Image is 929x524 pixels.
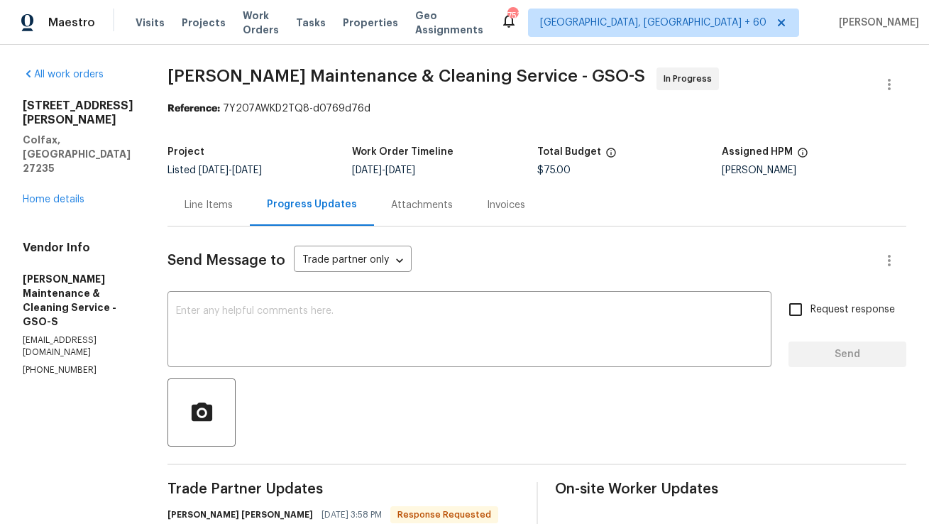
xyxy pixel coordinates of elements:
[167,102,906,116] div: 7Y207AWKD2TQ8-d0769d76d
[199,165,229,175] span: [DATE]
[537,147,601,157] h5: Total Budget
[296,18,326,28] span: Tasks
[167,104,220,114] b: Reference:
[23,364,133,376] p: [PHONE_NUMBER]
[392,508,497,522] span: Response Requested
[167,67,645,84] span: [PERSON_NAME] Maintenance & Cleaning Service - GSO-S
[415,9,483,37] span: Geo Assignments
[294,249,412,273] div: Trade partner only
[23,133,133,175] h5: Colfax, [GEOGRAPHIC_DATA] 27235
[167,253,285,268] span: Send Message to
[555,482,907,496] span: On-site Worker Updates
[167,165,262,175] span: Listed
[385,165,415,175] span: [DATE]
[182,16,226,30] span: Projects
[343,16,398,30] span: Properties
[833,16,919,30] span: [PERSON_NAME]
[664,72,718,86] span: In Progress
[199,165,262,175] span: -
[167,482,520,496] span: Trade Partner Updates
[487,198,525,212] div: Invoices
[243,9,279,37] span: Work Orders
[391,198,453,212] div: Attachments
[23,241,133,255] h4: Vendor Info
[352,165,382,175] span: [DATE]
[23,334,133,359] p: [EMAIL_ADDRESS][DOMAIN_NAME]
[23,195,84,204] a: Home details
[321,508,382,522] span: [DATE] 3:58 PM
[232,165,262,175] span: [DATE]
[23,99,133,127] h2: [STREET_ADDRESS][PERSON_NAME]
[167,147,204,157] h5: Project
[722,147,793,157] h5: Assigned HPM
[136,16,165,30] span: Visits
[797,147,808,165] span: The hpm assigned to this work order.
[48,16,95,30] span: Maestro
[167,508,313,522] h6: [PERSON_NAME] [PERSON_NAME]
[507,9,517,23] div: 753
[267,197,357,212] div: Progress Updates
[605,147,617,165] span: The total cost of line items that have been proposed by Opendoor. This sum includes line items th...
[540,16,766,30] span: [GEOGRAPHIC_DATA], [GEOGRAPHIC_DATA] + 60
[23,272,133,329] h5: [PERSON_NAME] Maintenance & Cleaning Service - GSO-S
[352,147,453,157] h5: Work Order Timeline
[537,165,571,175] span: $75.00
[23,70,104,80] a: All work orders
[810,302,895,317] span: Request response
[185,198,233,212] div: Line Items
[352,165,415,175] span: -
[722,165,906,175] div: [PERSON_NAME]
